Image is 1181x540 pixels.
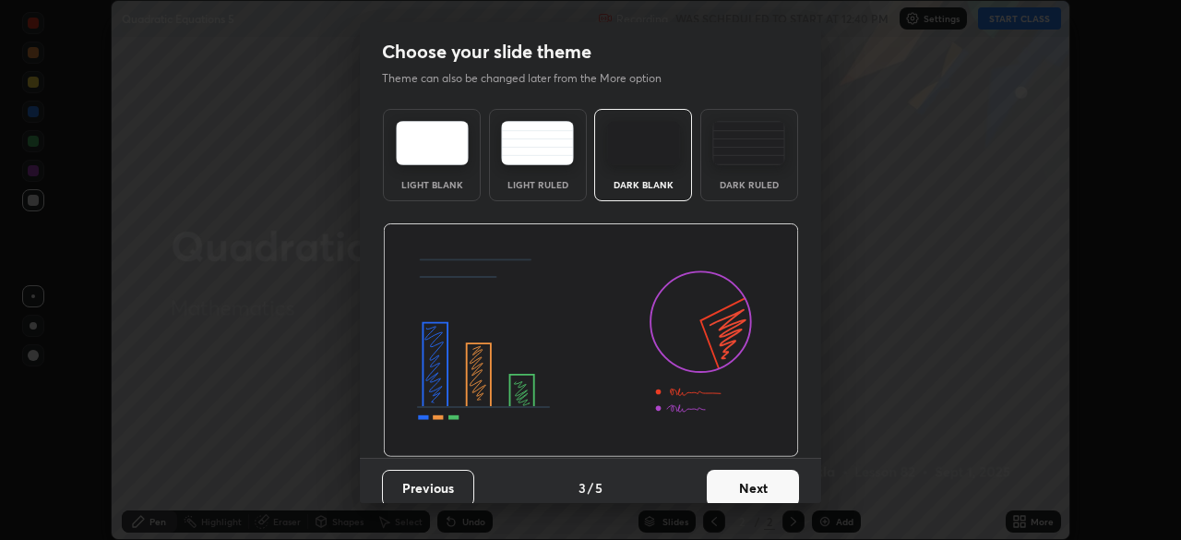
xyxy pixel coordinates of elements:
img: darkTheme.f0cc69e5.svg [607,121,680,165]
button: Previous [382,470,474,507]
h4: / [588,478,593,498]
div: Light Ruled [501,180,575,189]
h4: 3 [579,478,586,498]
img: darkRuledTheme.de295e13.svg [712,121,785,165]
img: lightRuledTheme.5fabf969.svg [501,121,574,165]
h4: 5 [595,478,602,498]
img: darkThemeBanner.d06ce4a2.svg [383,223,799,458]
button: Next [707,470,799,507]
img: lightTheme.e5ed3b09.svg [396,121,469,165]
h2: Choose your slide theme [382,40,591,64]
div: Dark Blank [606,180,680,189]
p: Theme can also be changed later from the More option [382,70,681,87]
div: Dark Ruled [712,180,786,189]
div: Light Blank [395,180,469,189]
